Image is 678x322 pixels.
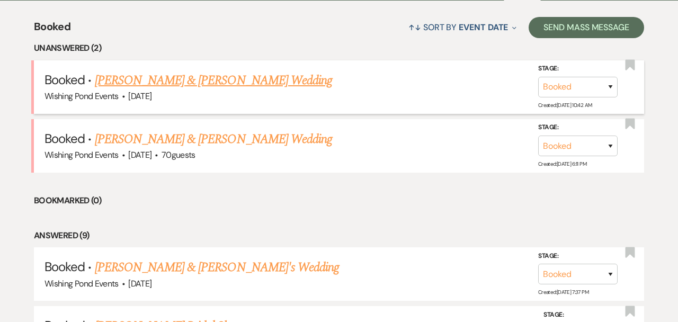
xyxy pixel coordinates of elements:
[404,13,521,41] button: Sort By Event Date
[538,102,592,109] span: Created: [DATE] 10:42 AM
[128,278,151,289] span: [DATE]
[529,17,644,38] button: Send Mass Message
[95,258,340,277] a: [PERSON_NAME] & [PERSON_NAME]'s Wedding
[95,130,332,149] a: [PERSON_NAME] & [PERSON_NAME] Wedding
[34,19,70,41] span: Booked
[128,91,151,102] span: [DATE]
[34,229,644,243] li: Answered (9)
[34,194,644,208] li: Bookmarked (0)
[128,149,151,160] span: [DATE]
[543,309,623,321] label: Stage:
[459,22,508,33] span: Event Date
[44,130,85,147] span: Booked
[44,258,85,275] span: Booked
[44,149,119,160] span: Wishing Pond Events
[162,149,195,160] span: 70 guests
[538,63,618,75] label: Stage:
[538,122,618,133] label: Stage:
[44,91,119,102] span: Wishing Pond Events
[538,160,586,167] span: Created: [DATE] 6:11 PM
[408,22,421,33] span: ↑↓
[34,41,644,55] li: Unanswered (2)
[95,71,332,90] a: [PERSON_NAME] & [PERSON_NAME] Wedding
[44,278,119,289] span: Wishing Pond Events
[538,251,618,262] label: Stage:
[44,71,85,88] span: Booked
[538,289,588,296] span: Created: [DATE] 7:37 PM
